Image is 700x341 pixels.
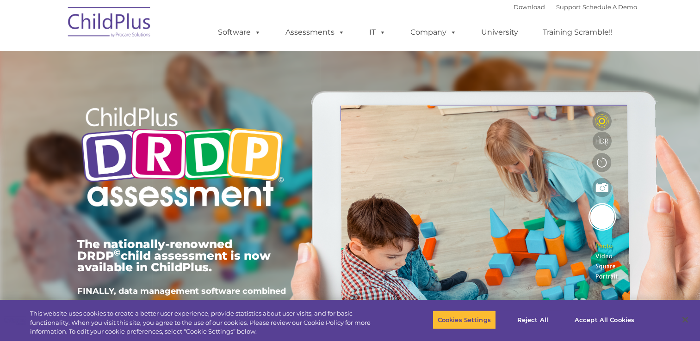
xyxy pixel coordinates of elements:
[77,286,286,322] span: FINALLY, data management software combined with child development assessments in ONE POWERFUL sys...
[433,310,496,329] button: Cookies Settings
[514,3,637,11] font: |
[533,23,622,42] a: Training Scramble!!
[77,237,271,274] span: The nationally-renowned DRDP child assessment is now available in ChildPlus.
[582,3,637,11] a: Schedule A Demo
[360,23,395,42] a: IT
[77,95,287,222] img: Copyright - DRDP Logo Light
[401,23,466,42] a: Company
[570,310,639,329] button: Accept All Cookies
[514,3,545,11] a: Download
[504,310,562,329] button: Reject All
[63,0,156,47] img: ChildPlus by Procare Solutions
[276,23,354,42] a: Assessments
[472,23,527,42] a: University
[556,3,581,11] a: Support
[209,23,270,42] a: Software
[114,247,121,258] sup: ©
[30,309,385,336] div: This website uses cookies to create a better user experience, provide statistics about user visit...
[675,310,695,330] button: Close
